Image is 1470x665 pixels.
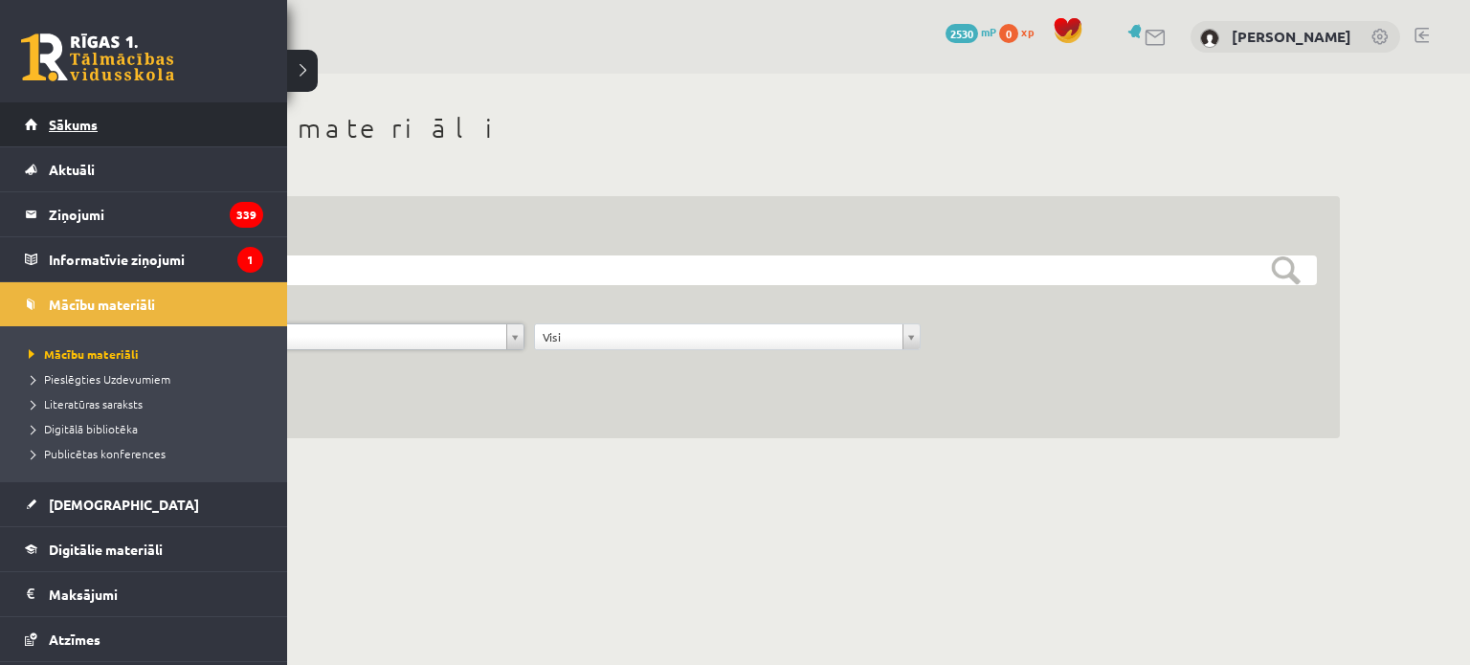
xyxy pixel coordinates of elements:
[24,346,139,362] span: Mācību materiāli
[49,237,263,281] legend: Informatīvie ziņojumi
[49,192,263,236] legend: Ziņojumi
[146,324,499,349] span: Angļu valoda II
[946,24,996,39] a: 2530 mP
[1021,24,1034,39] span: xp
[21,33,174,81] a: Rīgas 1. Tālmācības vidusskola
[24,445,268,462] a: Publicētas konferences
[543,324,895,349] span: Visi
[24,446,166,461] span: Publicētas konferences
[25,527,263,571] a: Digitālie materiāli
[230,202,263,228] i: 339
[24,370,268,388] a: Pieslēgties Uzdevumiem
[1232,27,1351,46] a: [PERSON_NAME]
[49,161,95,178] span: Aktuāli
[25,282,263,326] a: Mācību materiāli
[237,247,263,273] i: 1
[1200,29,1219,48] img: Līva Tone
[49,631,100,648] span: Atzīmes
[49,572,263,616] legend: Maksājumi
[49,541,163,558] span: Digitālie materiāli
[24,371,170,387] span: Pieslēgties Uzdevumiem
[25,572,263,616] a: Maksājumi
[946,24,978,43] span: 2530
[25,192,263,236] a: Ziņojumi339
[981,24,996,39] span: mP
[24,421,138,436] span: Digitālā bibliotēka
[25,482,263,526] a: [DEMOGRAPHIC_DATA]
[24,396,143,411] span: Literatūras saraksts
[999,24,1043,39] a: 0 xp
[25,102,263,146] a: Sākums
[24,345,268,363] a: Mācību materiāli
[25,617,263,661] a: Atzīmes
[115,112,1340,144] h1: Mācību materiāli
[138,219,1294,245] h3: Filtrs
[535,324,920,349] a: Visi
[24,420,268,437] a: Digitālā bibliotēka
[24,395,268,412] a: Literatūras saraksts
[25,147,263,191] a: Aktuāli
[49,296,155,313] span: Mācību materiāli
[139,324,523,349] a: Angļu valoda II
[999,24,1018,43] span: 0
[49,116,98,133] span: Sākums
[25,237,263,281] a: Informatīvie ziņojumi1
[49,496,199,513] span: [DEMOGRAPHIC_DATA]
